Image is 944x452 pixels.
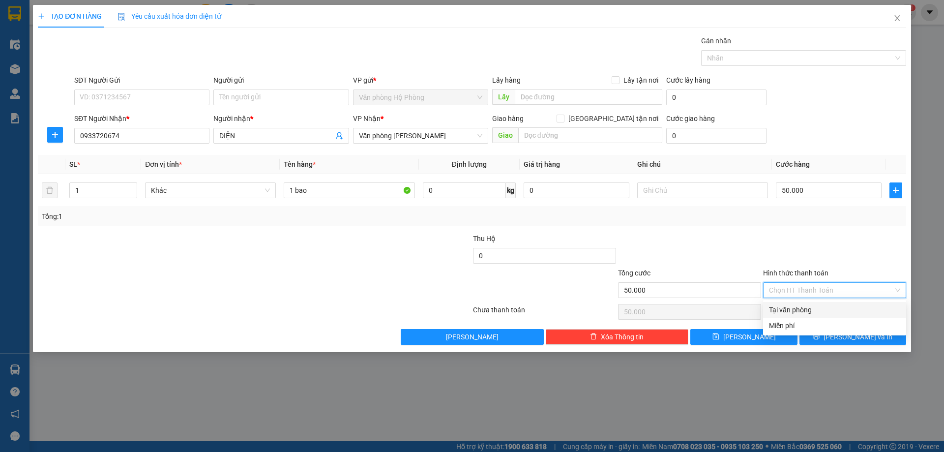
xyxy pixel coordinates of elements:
span: Văn phòng Hồ Chí Minh [359,128,482,143]
span: Tên hàng [284,160,316,168]
span: TẠO ĐƠN HÀNG [38,12,102,20]
span: [GEOGRAPHIC_DATA] tận nơi [564,113,662,124]
button: delete [42,182,58,198]
span: Thu Hộ [473,235,496,242]
input: VD: Bàn, Ghế [284,182,414,198]
span: user-add [335,132,343,140]
span: [PERSON_NAME] và In [824,331,892,342]
span: Lấy [492,89,515,105]
span: printer [813,333,820,341]
img: icon [118,13,125,21]
span: VP Nhận [353,115,381,122]
div: Người nhận [213,113,349,124]
input: 0 [524,182,629,198]
button: plus [47,127,63,143]
input: Dọc đường [518,127,662,143]
span: Xóa Thông tin [601,331,644,342]
span: Cước hàng [776,160,810,168]
span: plus [48,131,62,139]
label: Cước lấy hàng [666,76,710,84]
div: Tại văn phòng [769,304,900,315]
span: plus [890,186,902,194]
button: deleteXóa Thông tin [546,329,689,345]
span: Lấy tận nơi [619,75,662,86]
button: save[PERSON_NAME] [690,329,797,345]
span: Yêu cầu xuất hóa đơn điện tử [118,12,221,20]
span: plus [38,13,45,20]
span: kg [506,182,516,198]
div: Tổng: 1 [42,211,364,222]
input: Cước lấy hàng [666,90,767,105]
div: Chưa thanh toán [472,304,617,322]
button: [PERSON_NAME] [401,329,544,345]
label: Hình thức thanh toán [763,269,828,277]
button: plus [889,182,902,198]
span: SL [69,160,77,168]
span: Văn phòng Hộ Phòng [359,90,482,105]
div: VP gửi [353,75,488,86]
span: delete [590,333,597,341]
input: Dọc đường [515,89,662,105]
span: Giao [492,127,518,143]
label: Cước giao hàng [666,115,715,122]
span: Giá trị hàng [524,160,560,168]
span: Khác [151,183,270,198]
div: Miễn phí [769,320,900,331]
div: Người gửi [213,75,349,86]
span: [PERSON_NAME] [446,331,499,342]
th: Ghi chú [633,155,772,174]
div: SĐT Người Nhận [74,113,209,124]
span: Định lượng [452,160,487,168]
input: Ghi Chú [637,182,768,198]
span: Tổng cước [618,269,650,277]
span: Lấy hàng [492,76,521,84]
span: close [893,14,901,22]
div: SĐT Người Gửi [74,75,209,86]
button: Close [884,5,911,32]
span: Giao hàng [492,115,524,122]
label: Gán nhãn [701,37,731,45]
span: [PERSON_NAME] [723,331,776,342]
span: save [712,333,719,341]
span: Đơn vị tính [145,160,182,168]
button: printer[PERSON_NAME] và In [799,329,906,345]
input: Cước giao hàng [666,128,767,144]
